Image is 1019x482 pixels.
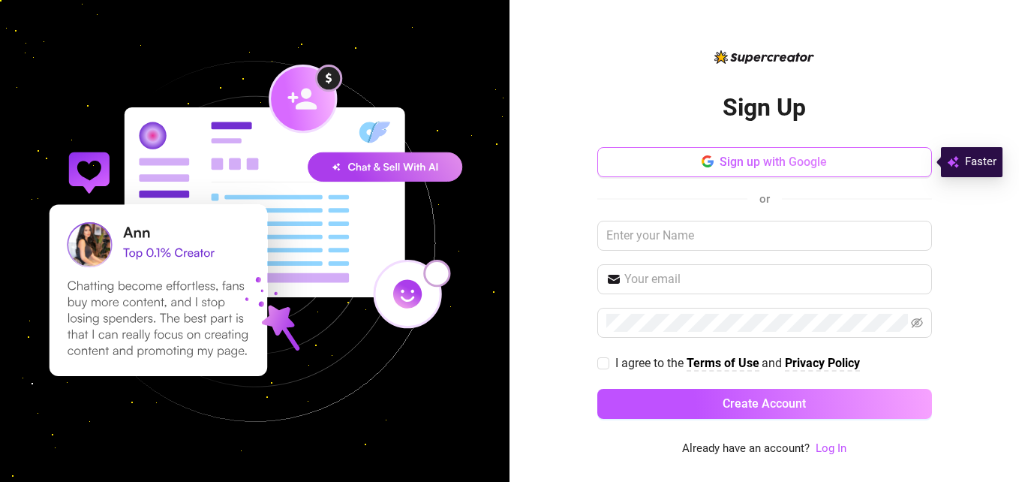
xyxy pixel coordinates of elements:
[947,153,959,171] img: svg%3e
[714,50,814,64] img: logo-BBDzfeDw.svg
[615,356,687,370] span: I agree to the
[687,356,759,372] a: Terms of Use
[759,192,770,206] span: or
[816,441,846,455] a: Log In
[911,317,923,329] span: eye-invisible
[682,440,810,458] span: Already have an account?
[597,221,932,251] input: Enter your Name
[762,356,785,370] span: and
[723,92,806,123] h2: Sign Up
[624,270,923,288] input: Your email
[816,440,846,458] a: Log In
[723,396,806,411] span: Create Account
[687,356,759,370] strong: Terms of Use
[785,356,860,372] a: Privacy Policy
[597,389,932,419] button: Create Account
[785,356,860,370] strong: Privacy Policy
[720,155,827,169] span: Sign up with Google
[965,153,996,171] span: Faster
[597,147,932,177] button: Sign up with Google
